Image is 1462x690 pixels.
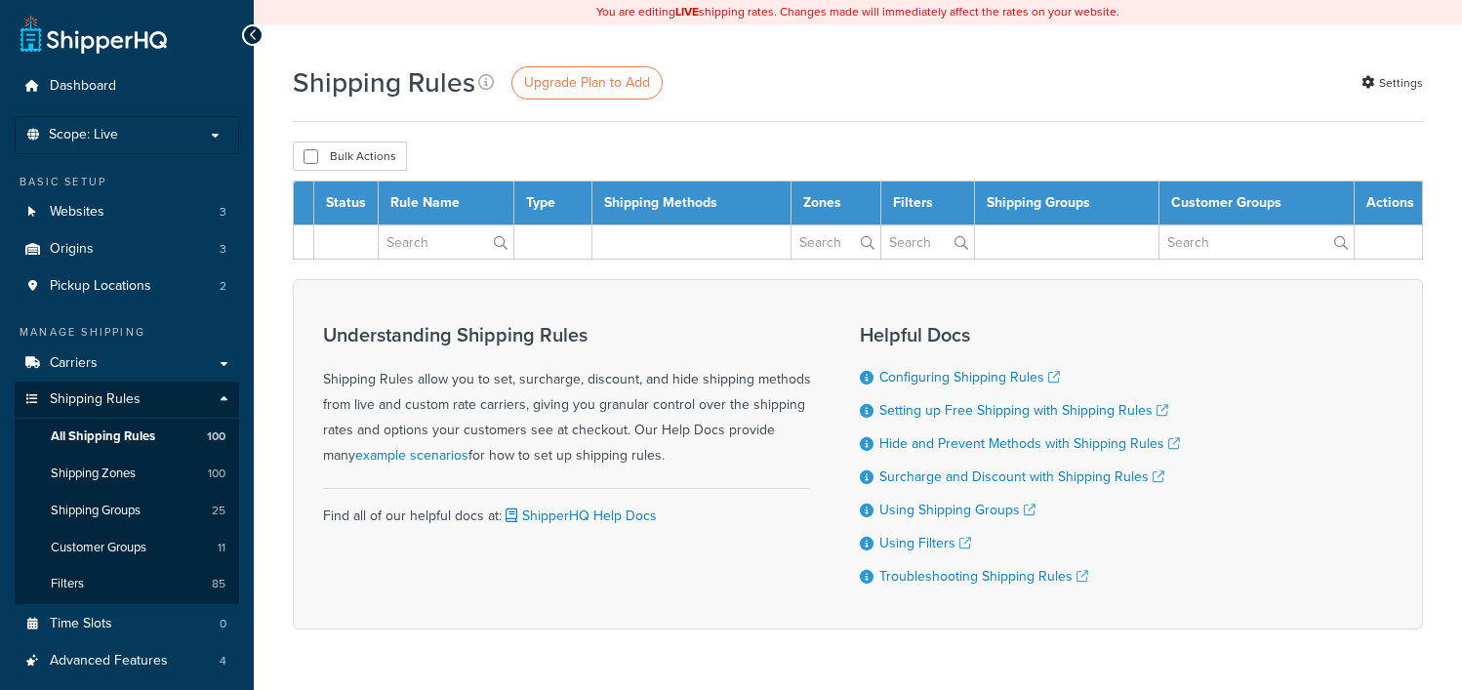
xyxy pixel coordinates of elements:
span: 85 [212,576,225,592]
h3: Helpful Docs [860,324,1180,345]
span: 2 [220,278,226,295]
a: Shipping Zones 100 [15,456,239,492]
a: Using Filters [879,533,971,553]
span: Origins [50,241,94,258]
th: Rule Name [379,182,514,225]
input: Search [881,225,974,259]
span: 3 [220,204,226,221]
th: Status [314,182,379,225]
th: Customer Groups [1159,182,1355,225]
li: All Shipping Rules [15,419,239,455]
span: Dashboard [50,78,116,95]
span: 4 [220,653,226,670]
a: Advanced Features 4 [15,643,239,679]
h3: Understanding Shipping Rules [323,324,811,345]
span: 11 [218,540,225,556]
li: Customer Groups [15,530,239,566]
div: Basic Setup [15,174,239,190]
a: Shipping Groups 25 [15,493,239,529]
li: Websites [15,194,239,230]
li: Shipping Rules [15,382,239,604]
a: example scenarios [355,445,468,466]
a: Filters 85 [15,566,239,602]
a: Shipping Rules [15,382,239,418]
a: Dashboard [15,68,239,104]
span: 100 [208,466,225,482]
a: Surcharge and Discount with Shipping Rules [879,467,1164,487]
th: Zones [791,182,881,225]
input: Search [379,225,513,259]
li: Time Slots [15,606,239,642]
span: Advanced Features [50,653,168,670]
h1: Shipping Rules [293,63,475,101]
span: Websites [50,204,104,221]
span: 3 [220,241,226,258]
a: Configuring Shipping Rules [879,367,1060,387]
a: Troubleshooting Shipping Rules [879,566,1088,587]
a: Time Slots 0 [15,606,239,642]
span: All Shipping Rules [51,428,155,445]
span: Shipping Rules [50,391,141,408]
a: Origins 3 [15,231,239,267]
th: Shipping Methods [591,182,791,225]
span: Shipping Groups [51,503,141,519]
th: Actions [1355,182,1423,225]
span: Customer Groups [51,540,146,556]
th: Filters [881,182,975,225]
a: Pickup Locations 2 [15,268,239,304]
a: Websites 3 [15,194,239,230]
input: Search [792,225,881,259]
div: Find all of our helpful docs at: [323,488,811,529]
span: Carriers [50,355,98,372]
div: Manage Shipping [15,324,239,341]
a: Carriers [15,345,239,382]
a: Hide and Prevent Methods with Shipping Rules [879,433,1180,454]
a: Setting up Free Shipping with Shipping Rules [879,400,1168,421]
button: Bulk Actions [293,142,407,171]
li: Shipping Zones [15,456,239,492]
th: Type [513,182,591,225]
span: Pickup Locations [50,278,151,295]
th: Shipping Groups [974,182,1159,225]
a: Settings [1361,69,1423,97]
li: Shipping Groups [15,493,239,529]
span: 100 [207,428,225,445]
a: ShipperHQ Help Docs [502,506,657,526]
input: Search [1159,225,1354,259]
b: LIVE [675,3,699,20]
li: Advanced Features [15,643,239,679]
a: Customer Groups 11 [15,530,239,566]
span: Time Slots [50,616,112,632]
li: Filters [15,566,239,602]
a: ShipperHQ Home [20,15,167,54]
li: Pickup Locations [15,268,239,304]
li: Origins [15,231,239,267]
span: 25 [212,503,225,519]
span: 0 [220,616,226,632]
a: All Shipping Rules 100 [15,419,239,455]
a: Using Shipping Groups [879,500,1036,520]
span: Filters [51,576,84,592]
span: Upgrade Plan to Add [524,72,650,93]
div: Shipping Rules allow you to set, surcharge, discount, and hide shipping methods from live and cus... [323,324,811,468]
span: Scope: Live [49,127,118,143]
a: Upgrade Plan to Add [511,66,663,100]
span: Shipping Zones [51,466,136,482]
